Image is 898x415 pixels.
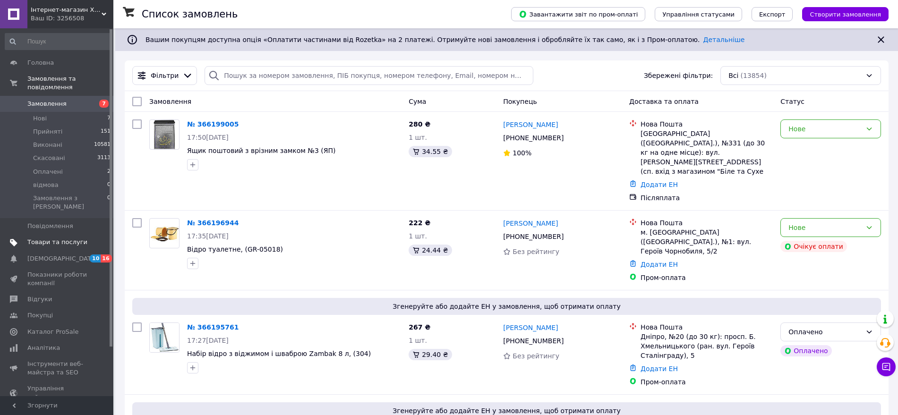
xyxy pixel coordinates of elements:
[519,10,638,18] span: Завантажити звіт по пром-оплаті
[409,146,452,157] div: 34.55 ₴
[101,254,111,263] span: 16
[27,238,87,246] span: Товари та послуги
[27,344,60,352] span: Аналітика
[728,71,738,80] span: Всі
[409,232,427,240] span: 1 шт.
[513,352,559,360] span: Без рейтингу
[33,181,59,189] span: відмова
[511,7,645,21] button: Завантажити звіт по пром-оплаті
[740,72,766,79] span: (13854)
[27,271,87,288] span: Показники роботи компанії
[107,194,111,211] span: 0
[641,193,773,203] div: Післяплата
[27,311,53,320] span: Покупці
[752,7,793,21] button: Експорт
[107,168,111,176] span: 2
[27,222,73,230] span: Повідомлення
[513,248,559,255] span: Без рейтингу
[503,233,564,240] span: [PHONE_NUMBER]
[154,120,176,149] img: Фото товару
[101,127,111,136] span: 151
[409,349,452,360] div: 29.40 ₴
[641,181,678,188] a: Додати ЕН
[33,114,47,123] span: Нові
[187,120,239,128] a: № 366199005
[187,323,239,331] a: № 366195761
[409,134,427,141] span: 1 шт.
[641,322,773,332] div: Нова Пошта
[31,6,102,14] span: Інтернет-магазин Хозік
[27,75,113,92] span: Замовлення та повідомлення
[641,332,773,360] div: Дніпро, №20 (до 30 кг): просп. Б. Хмельницького (ран. вул. Героїв Сталінграду), 5
[662,11,735,18] span: Управління статусами
[33,194,107,211] span: Замовлення з [PERSON_NAME]
[33,127,62,136] span: Прийняті
[793,10,889,17] a: Створити замовлення
[149,322,180,353] a: Фото товару
[27,328,78,336] span: Каталог ProSale
[503,98,537,105] span: Покупець
[641,218,773,228] div: Нова Пошта
[27,254,97,263] span: [DEMOGRAPHIC_DATA]
[641,365,678,373] a: Додати ЕН
[655,7,742,21] button: Управління статусами
[788,222,862,233] div: Нове
[90,254,101,263] span: 10
[409,120,430,128] span: 280 ₴
[641,228,773,256] div: м. [GEOGRAPHIC_DATA] ([GEOGRAPHIC_DATA].), №1: вул. Героїв Чорнобиля, 5/2
[27,100,67,108] span: Замовлення
[629,98,699,105] span: Доставка та оплата
[409,323,430,331] span: 267 ₴
[409,98,426,105] span: Cума
[97,154,111,162] span: 3113
[27,59,54,67] span: Головна
[151,71,179,80] span: Фільтри
[33,154,65,162] span: Скасовані
[644,71,713,80] span: Збережені фільтри:
[187,350,371,357] a: Набір відро з віджимом і шваброю Zambak 8 л, (304)
[409,245,452,256] div: 24.44 ₴
[759,11,786,18] span: Експорт
[94,141,111,149] span: 10581
[107,114,111,123] span: 7
[27,295,52,304] span: Відгуки
[641,377,773,387] div: Пром-оплата
[187,337,229,344] span: 17:27[DATE]
[788,124,862,134] div: Нове
[107,181,111,189] span: 0
[149,98,191,105] span: Замовлення
[187,134,229,141] span: 17:50[DATE]
[513,149,531,157] span: 100%
[788,327,862,337] div: Оплачено
[187,246,283,253] a: Відро туалетне, (GR-05018)
[150,224,179,242] img: Фото товару
[27,360,87,377] span: Інструменти веб-майстра та SEO
[136,302,877,311] span: Згенеруйте або додайте ЕН у замовлення, щоб отримати оплату
[877,357,896,376] button: Чат з покупцем
[503,337,564,345] span: [PHONE_NUMBER]
[780,345,831,356] div: Оплачено
[187,147,335,154] a: Ящик поштовий з врізним замком №3 (ЯП)
[150,323,179,352] img: Фото товару
[27,384,87,401] span: Управління сайтом
[641,273,773,282] div: Пром-оплата
[503,219,558,228] a: [PERSON_NAME]
[780,241,847,252] div: Очікує оплати
[149,119,180,150] a: Фото товару
[187,219,239,227] a: № 366196944
[641,261,678,268] a: Додати ЕН
[409,219,430,227] span: 222 ₴
[409,337,427,344] span: 1 шт.
[703,36,745,43] a: Детальніше
[5,33,111,50] input: Пошук
[149,218,180,248] a: Фото товару
[142,8,238,20] h1: Список замовлень
[641,129,773,176] div: [GEOGRAPHIC_DATA] ([GEOGRAPHIC_DATA].), №331 (до 30 кг на одне місце): вул. [PERSON_NAME][STREET_...
[33,168,63,176] span: Оплачені
[145,36,744,43] span: Вашим покупцям доступна опція «Оплатити частинами від Rozetka» на 2 платежі. Отримуйте нові замов...
[33,141,62,149] span: Виконані
[31,14,113,23] div: Ваш ID: 3256508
